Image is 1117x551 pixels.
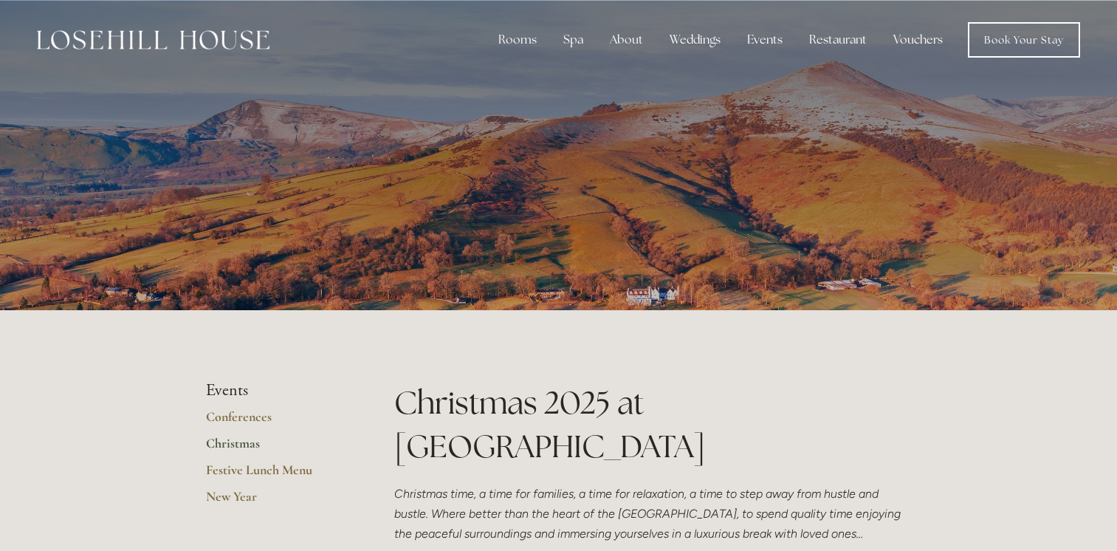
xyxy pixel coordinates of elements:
[206,462,347,488] a: Festive Lunch Menu
[206,435,347,462] a: Christmas
[394,381,912,468] h1: Christmas 2025 at [GEOGRAPHIC_DATA]
[658,25,732,55] div: Weddings
[394,487,904,541] em: Christmas time, a time for families, a time for relaxation, a time to step away from hustle and b...
[797,25,879,55] div: Restaurant
[551,25,595,55] div: Spa
[735,25,794,55] div: Events
[598,25,655,55] div: About
[206,408,347,435] a: Conferences
[206,488,347,515] a: New Year
[487,25,549,55] div: Rooms
[206,381,347,400] li: Events
[37,30,269,49] img: Losehill House
[968,22,1080,58] a: Book Your Stay
[881,25,955,55] a: Vouchers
